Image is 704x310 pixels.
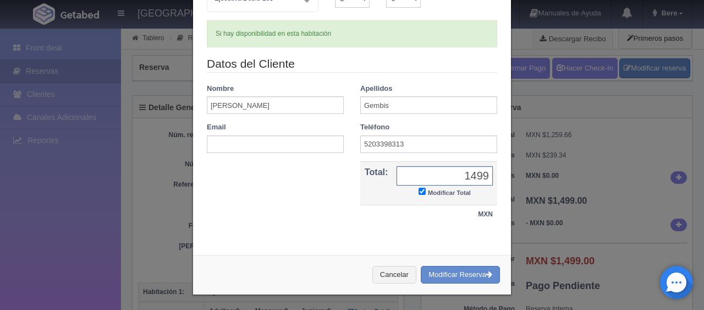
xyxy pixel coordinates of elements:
input: Modificar Total [419,188,426,195]
button: Cancelar [372,266,416,284]
label: Nombre [207,84,234,94]
div: Si hay disponibilidad en esta habitación [207,20,497,47]
label: Email [207,122,226,133]
small: Modificar Total [428,189,471,196]
legend: Datos del Cliente [207,56,497,73]
strong: MXN [478,210,493,218]
label: Teléfono [360,122,389,133]
button: Modificar Reserva [421,266,500,284]
th: Total: [360,161,392,205]
label: Apellidos [360,84,393,94]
